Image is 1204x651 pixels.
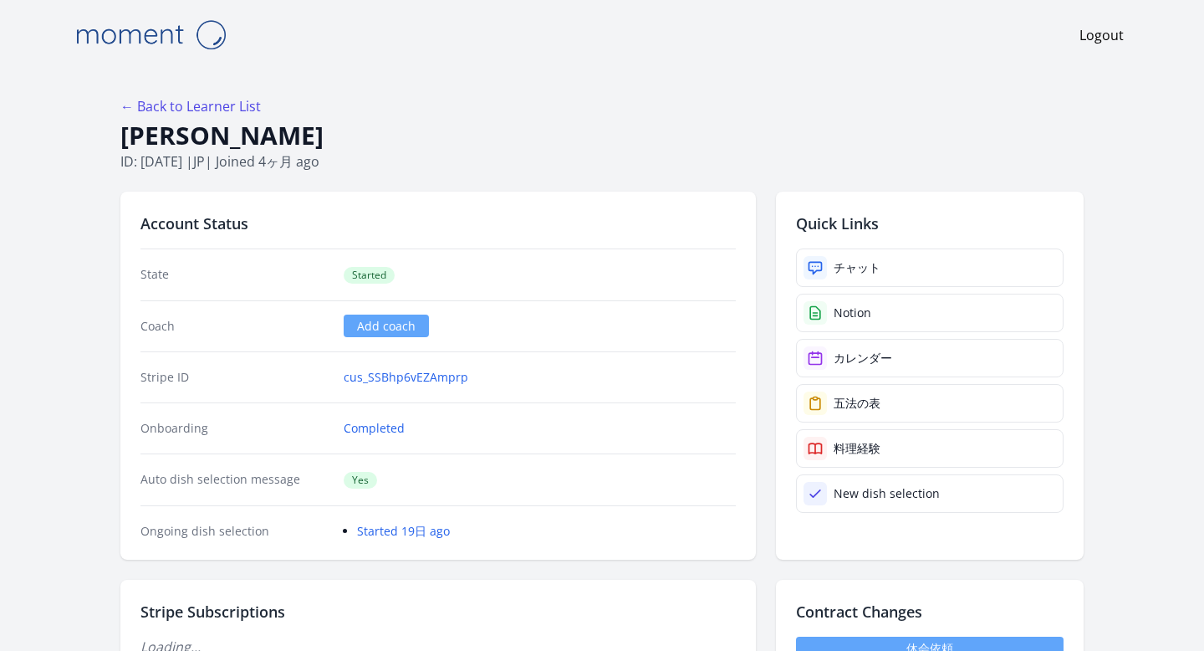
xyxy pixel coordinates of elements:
span: jp [193,152,205,171]
dt: Stripe ID [140,369,330,386]
span: Started [344,267,395,284]
dt: Onboarding [140,420,330,437]
dt: Ongoing dish selection [140,523,330,540]
a: 五法の表 [796,384,1064,423]
h2: Quick Links [796,212,1064,235]
a: Logout [1079,25,1124,45]
a: チャット [796,249,1064,287]
dt: State [140,266,330,284]
a: New dish selection [796,474,1064,513]
dt: Coach [140,318,330,335]
div: カレンダー [834,350,892,367]
a: Notion [796,294,1064,332]
h1: [PERSON_NAME] [120,120,1084,151]
h2: Stripe Subscriptions [140,600,736,623]
div: Notion [834,305,871,321]
dt: Auto dish selection message [140,471,330,489]
a: 料理経験 [796,429,1064,468]
img: Moment [67,13,234,56]
h2: Account Status [140,212,736,235]
p: ID: [DATE] | | Joined 4ヶ月 ago [120,151,1084,172]
a: cus_SSBhp6vEZAmprp [344,369,468,386]
a: Completed [344,420,405,437]
div: 五法の表 [834,395,880,412]
h2: Contract Changes [796,600,1064,623]
a: Started 19日 ago [357,523,450,539]
a: カレンダー [796,339,1064,377]
span: Yes [344,472,377,489]
a: ← Back to Learner List [120,97,261,115]
div: New dish selection [834,485,940,502]
div: 料理経験 [834,440,880,457]
a: Add coach [344,315,429,337]
div: チャット [834,259,880,276]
